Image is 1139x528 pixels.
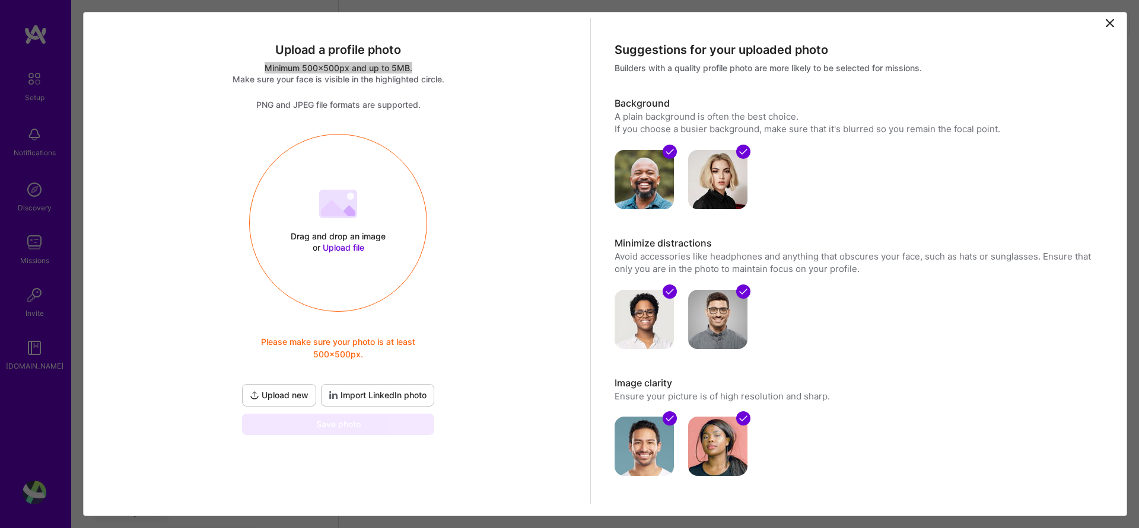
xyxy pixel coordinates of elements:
[615,150,674,209] img: avatar
[615,110,1100,123] div: A plain background is often the best choice.
[250,391,259,400] i: icon UploadDark
[321,384,434,407] div: To import a profile photo add your LinkedIn URL to your profile.
[688,150,747,209] img: avatar
[96,42,581,57] div: Upload a profile photo
[615,377,1100,390] h3: Image clarity
[615,290,674,349] img: avatar
[96,73,581,85] div: Make sure your face is visible in the highlighted circle.
[615,417,674,476] img: avatar
[288,231,389,253] div: Drag and drop an image or
[615,42,1100,57] div: Suggestions for your uploaded photo
[615,390,1100,402] p: Ensure your picture is of high resolution and sharp.
[329,391,338,400] i: icon LinkedInDarkV2
[96,99,581,110] div: PNG and JPEG file formats are supported.
[615,62,1100,73] div: Builders with a quality profile photo are more likely to be selected for missions.
[688,417,747,476] img: avatar
[321,384,434,407] button: Import LinkedIn photo
[615,123,1100,135] div: If you choose a busier background, make sure that it's blurred so you remain the focal point.
[240,335,437,360] span: Please make sure your photo is at least 500x500px.
[615,97,1100,110] h3: Background
[250,389,308,401] span: Upload new
[329,389,427,401] span: Import LinkedIn photo
[240,134,437,435] div: Drag and drop an image or Upload filePlease make sure your photo is at least 500x500px.Upload new...
[323,242,364,252] span: Upload file
[615,250,1100,276] p: Avoid accessories like headphones and anything that obscures your face, such as hats or sunglasse...
[96,62,581,73] div: Minimum 500x500px and up to 5MB.
[615,237,1100,250] h3: Minimize distractions
[688,290,747,349] img: avatar
[242,384,316,407] button: Upload new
